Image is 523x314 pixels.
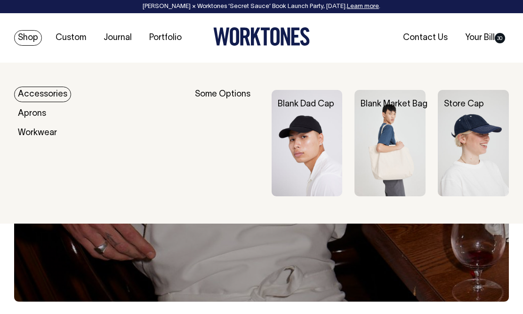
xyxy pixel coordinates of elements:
a: Learn more [347,4,379,9]
div: Some Options [195,90,259,196]
span: 30 [495,33,505,43]
a: Store Cap [444,100,484,108]
img: Blank Dad Cap [272,90,343,196]
a: Shop [14,30,42,46]
a: Workwear [14,125,61,141]
a: Portfolio [145,30,185,46]
a: Journal [100,30,136,46]
a: Accessories [14,87,71,102]
img: Store Cap [438,90,509,196]
a: Blank Dad Cap [278,100,334,108]
a: Aprons [14,106,50,121]
a: Custom [52,30,90,46]
div: [PERSON_NAME] × Worktones ‘Secret Sauce’ Book Launch Party, [DATE]. . [9,3,514,10]
a: Blank Market Bag [361,100,427,108]
img: Blank Market Bag [354,90,426,196]
a: Your Bill30 [461,30,509,46]
a: Contact Us [399,30,451,46]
